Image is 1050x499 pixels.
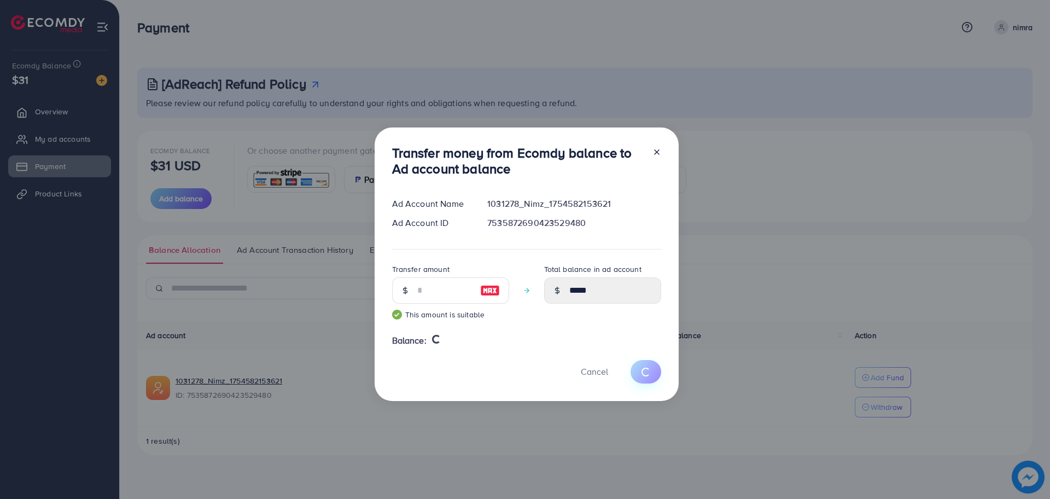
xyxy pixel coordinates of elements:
img: image [480,284,500,297]
div: 7535872690423529480 [479,217,669,229]
span: Balance: [392,334,427,347]
span: Cancel [581,365,608,378]
button: Cancel [567,360,622,384]
img: guide [392,310,402,320]
div: Ad Account ID [383,217,479,229]
h3: Transfer money from Ecomdy balance to Ad account balance [392,145,644,177]
label: Transfer amount [392,264,450,275]
div: 1031278_Nimz_1754582153621 [479,198,669,210]
label: Total balance in ad account [544,264,641,275]
small: This amount is suitable [392,309,509,320]
div: Ad Account Name [383,198,479,210]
